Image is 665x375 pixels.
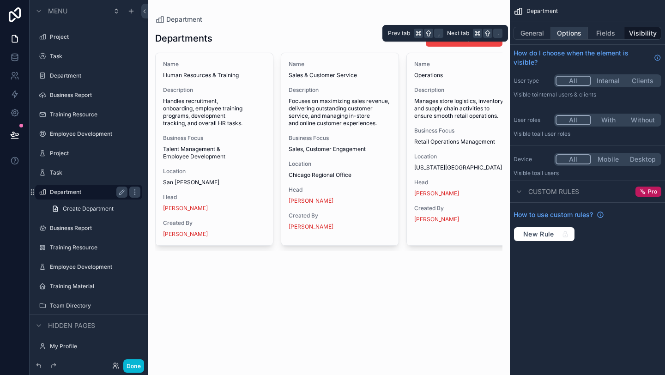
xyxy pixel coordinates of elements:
[520,230,558,238] span: New Rule
[289,86,391,94] span: Description
[414,205,517,212] span: Created By
[289,171,391,179] span: Chicago Regional Office
[528,187,579,196] span: Custom rules
[591,115,626,125] button: With
[514,91,661,98] p: Visible to
[414,97,517,120] span: Manages store logistics, inventory, and supply chain activities to ensure smooth retail operations.
[289,134,391,142] span: Business Focus
[50,111,140,118] label: Training Resource
[591,76,626,86] button: Internal
[155,15,202,24] a: Department
[163,72,266,79] span: Human Resources & Training
[494,30,502,37] span: .
[625,76,660,86] button: Clients
[281,53,399,246] a: NameSales & Customer ServiceDescriptionFocuses on maximizing sales revenue, delivering outstandin...
[289,160,391,168] span: Location
[50,169,140,176] label: Task
[289,197,333,205] a: [PERSON_NAME]
[50,33,140,41] label: Project
[537,91,596,98] span: Internal users & clients
[514,116,550,124] label: User roles
[163,194,266,201] span: Head
[50,53,140,60] label: Task
[50,91,140,99] label: Business Report
[163,145,266,160] span: Talent Management & Employee Development
[591,154,626,164] button: Mobile
[63,205,114,212] span: Create Department
[406,53,525,246] a: NameOperationsDescriptionManages store logistics, inventory, and supply chain activities to ensur...
[50,283,140,290] label: Training Material
[414,190,459,197] a: [PERSON_NAME]
[50,244,140,251] label: Training Resource
[526,7,558,15] span: Department
[289,97,391,127] span: Focuses on maximizing sales revenue, delivering outstanding customer service, and managing in-sto...
[163,134,266,142] span: Business Focus
[551,27,588,40] button: Options
[46,201,142,216] a: Create Department
[414,164,517,171] span: [US_STATE][GEOGRAPHIC_DATA]
[414,138,517,145] span: Retail Operations Management
[414,60,517,68] span: Name
[414,72,517,79] span: Operations
[514,210,604,219] a: How to use custom rules?
[447,30,469,37] span: Next tab
[435,30,442,37] span: ,
[155,32,212,45] h1: Departments
[289,72,391,79] span: Sales & Customer Service
[414,216,459,223] a: [PERSON_NAME]
[48,6,67,16] span: Menu
[414,127,517,134] span: Business Focus
[163,230,208,238] a: [PERSON_NAME]
[50,150,140,157] label: Project
[514,48,650,67] span: How do I choose when the element is visible?
[50,302,140,309] label: Team Directory
[48,321,95,330] span: Hidden pages
[123,359,144,373] button: Done
[50,263,140,271] label: Employee Development
[163,60,266,68] span: Name
[289,212,391,219] span: Created By
[50,130,140,138] label: Employee Development
[556,76,591,86] button: All
[50,72,140,79] label: Department
[625,115,660,125] button: Without
[514,156,550,163] label: Device
[624,27,661,40] button: Visibility
[50,188,124,196] label: Department
[163,86,266,94] span: Description
[50,343,140,350] label: My Profile
[414,153,517,160] span: Location
[289,223,333,230] a: [PERSON_NAME]
[514,210,593,219] span: How to use custom rules?
[556,154,591,164] button: All
[648,188,657,195] span: Pro
[289,186,391,194] span: Head
[514,27,551,40] button: General
[414,179,517,186] span: Head
[537,169,559,176] span: all users
[166,15,202,24] span: Department
[163,205,208,212] a: [PERSON_NAME]
[625,154,660,164] button: Desktop
[163,97,266,127] span: Handles recruitment, onboarding, employee training programs, development tracking, and overall HR...
[289,60,391,68] span: Name
[556,115,591,125] button: All
[514,130,661,138] p: Visible to
[514,169,661,177] p: Visible to
[388,30,410,37] span: Prev tab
